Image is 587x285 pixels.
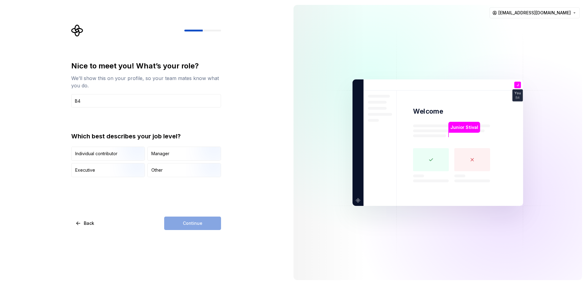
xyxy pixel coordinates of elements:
div: Other [151,167,163,173]
div: Nice to meet you! What’s your role? [71,61,221,71]
p: Junior Stival [450,124,478,130]
button: Back [71,217,99,230]
div: Manager [151,151,169,157]
div: Which best describes your job level? [71,132,221,141]
span: [EMAIL_ADDRESS][DOMAIN_NAME] [498,10,571,16]
p: You [515,91,521,95]
div: Executive [75,167,95,173]
svg: Supernova Logo [71,24,83,37]
p: B4 [515,96,520,99]
span: Back [84,220,94,226]
div: We’ll show this on your profile, so your team mates know what you do. [71,75,221,89]
button: [EMAIL_ADDRESS][DOMAIN_NAME] [489,7,580,18]
div: Individual contributor [75,151,117,157]
p: J [517,83,519,86]
input: Job title [71,94,221,108]
p: Welcome [413,107,443,116]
